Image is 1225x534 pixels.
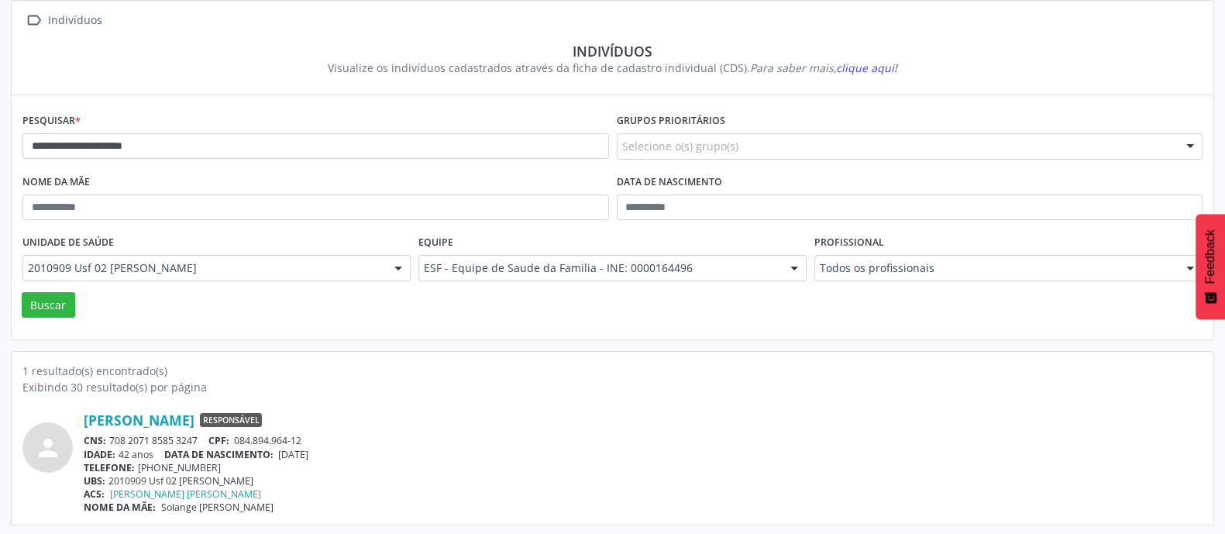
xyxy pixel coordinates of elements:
[84,434,1203,447] div: 708 2071 8585 3247
[84,412,194,429] a: [PERSON_NAME]
[28,260,379,276] span: 2010909 Usf 02 [PERSON_NAME]
[84,501,156,514] span: NOME DA MÃE:
[84,461,135,474] span: TELEFONE:
[750,60,897,75] i: Para saber mais,
[836,60,897,75] span: clique aqui!
[22,9,105,32] a:  Indivíduos
[110,487,261,501] a: [PERSON_NAME] [PERSON_NAME]
[22,363,1203,379] div: 1 resultado(s) encontrado(s)
[814,231,884,255] label: Profissional
[84,474,1203,487] div: 2010909 Usf 02 [PERSON_NAME]
[22,109,81,133] label: Pesquisar
[22,9,45,32] i: 
[22,292,75,319] button: Buscar
[84,434,106,447] span: CNS:
[418,231,453,255] label: Equipe
[208,434,229,447] span: CPF:
[234,434,301,447] span: 084.894.964-12
[617,109,725,133] label: Grupos prioritários
[622,138,738,154] span: Selecione o(s) grupo(s)
[22,231,114,255] label: Unidade de saúde
[161,501,274,514] span: Solange [PERSON_NAME]
[22,171,90,195] label: Nome da mãe
[22,379,1203,395] div: Exibindo 30 resultado(s) por página
[84,461,1203,474] div: [PHONE_NUMBER]
[45,9,105,32] div: Indivíduos
[1203,229,1217,284] span: Feedback
[33,43,1192,60] div: Indivíduos
[84,448,1203,461] div: 42 anos
[164,448,274,461] span: DATA DE NASCIMENTO:
[200,413,262,427] span: Responsável
[820,260,1171,276] span: Todos os profissionais
[34,434,62,462] i: person
[278,448,308,461] span: [DATE]
[84,474,105,487] span: UBS:
[424,260,775,276] span: ESF - Equipe de Saude da Familia - INE: 0000164496
[84,448,115,461] span: IDADE:
[1196,214,1225,319] button: Feedback - Mostrar pesquisa
[617,171,722,195] label: Data de nascimento
[84,487,105,501] span: ACS:
[33,60,1192,76] div: Visualize os indivíduos cadastrados através da ficha de cadastro individual (CDS).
